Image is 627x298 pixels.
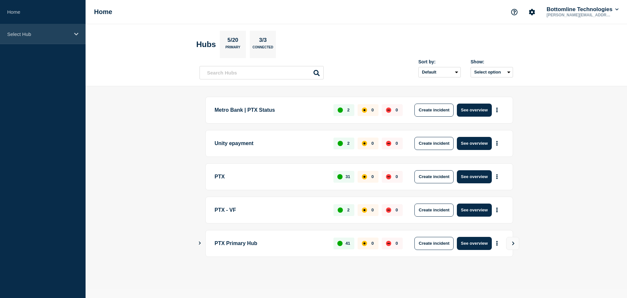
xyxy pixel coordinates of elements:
[493,137,501,149] button: More actions
[418,59,461,64] div: Sort by:
[215,204,326,217] p: PTX - VF
[200,66,324,79] input: Search Hubs
[493,204,501,216] button: More actions
[414,204,454,217] button: Create incident
[386,108,391,113] div: down
[493,171,501,183] button: More actions
[395,207,398,212] p: 0
[386,141,391,146] div: down
[371,241,374,246] p: 0
[457,237,491,250] button: See overview
[506,237,519,250] button: View
[337,241,343,246] div: up
[414,170,454,183] button: Create incident
[257,37,269,45] p: 3/3
[493,237,501,249] button: More actions
[362,174,367,179] div: affected
[362,241,367,246] div: affected
[457,204,491,217] button: See overview
[338,141,343,146] div: up
[347,108,349,112] p: 2
[198,241,201,246] button: Show Connected Hubs
[414,237,454,250] button: Create incident
[362,207,367,213] div: affected
[215,104,326,117] p: Metro Bank | PTX Status
[507,5,521,19] button: Support
[371,174,374,179] p: 0
[7,31,70,37] p: Select Hub
[525,5,539,19] button: Account settings
[395,241,398,246] p: 0
[493,104,501,116] button: More actions
[225,37,241,45] p: 5/20
[337,174,343,179] div: up
[346,241,350,246] p: 41
[545,13,613,17] p: [PERSON_NAME][EMAIL_ADDRESS][PERSON_NAME][DOMAIN_NAME]
[414,104,454,117] button: Create incident
[386,241,391,246] div: down
[346,174,350,179] p: 31
[371,141,374,146] p: 0
[386,174,391,179] div: down
[215,137,326,150] p: Unity epayment
[471,59,513,64] div: Show:
[471,67,513,77] button: Select option
[457,170,491,183] button: See overview
[338,207,343,213] div: up
[94,8,112,16] h1: Home
[362,108,367,113] div: affected
[225,45,240,52] p: Primary
[252,45,273,52] p: Connected
[371,108,374,112] p: 0
[395,174,398,179] p: 0
[418,67,461,77] select: Sort by
[395,108,398,112] p: 0
[457,137,491,150] button: See overview
[347,207,349,212] p: 2
[371,207,374,212] p: 0
[386,207,391,213] div: down
[545,6,620,13] button: Bottomline Technologies
[215,237,326,250] p: PTX Primary Hub
[196,40,216,49] h2: Hubs
[338,108,343,113] div: up
[347,141,349,146] p: 2
[457,104,491,117] button: See overview
[395,141,398,146] p: 0
[215,170,326,183] p: PTX
[362,141,367,146] div: affected
[414,137,454,150] button: Create incident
